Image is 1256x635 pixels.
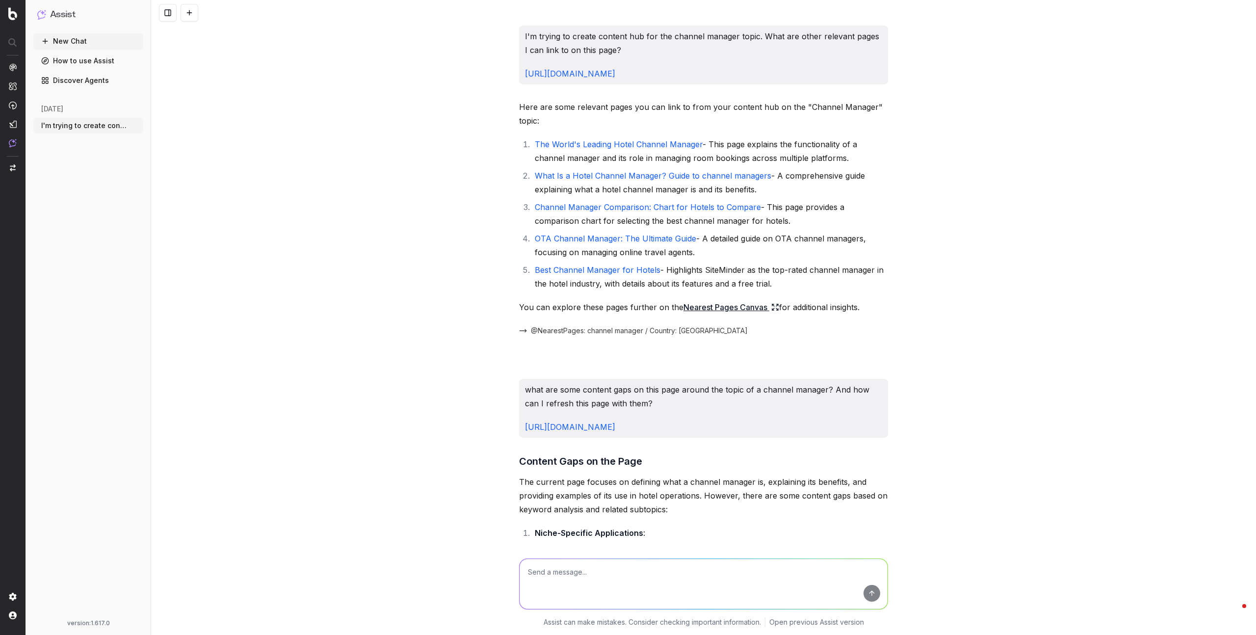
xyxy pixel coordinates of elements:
p: Assist can make mistakes. Consider checking important information. [544,617,761,627]
p: The current page focuses on defining what a channel manager is, explaining its benefits, and prov... [519,475,888,516]
a: [URL][DOMAIN_NAME] [525,69,615,79]
li: The page does not cover niche-specific applications like channel managers for Airbnb or vacation ... [548,546,888,587]
a: What Is a Hotel Channel Manager? Guide to channel managers [535,171,771,181]
a: [URL][DOMAIN_NAME] [525,422,615,432]
p: I'm trying to create content hub for the channel manager topic. What are other relevant pages I c... [525,29,882,57]
p: what are some content gaps on this page around the topic of a channel manager? And how can I refr... [525,383,882,410]
button: I'm trying to create content hub for the [33,118,143,133]
button: @NearestPages: channel manager / Country: [GEOGRAPHIC_DATA] [519,326,759,336]
img: Botify logo [8,7,17,20]
h3: Content Gaps on the Page [519,453,888,469]
div: version: 1.617.0 [37,619,139,627]
li: - This page provides a comparison chart for selecting the best channel manager for hotels. [532,200,888,228]
a: How to use Assist [33,53,143,69]
li: - A comprehensive guide explaining what a hotel channel manager is and its benefits. [532,169,888,196]
li: - This page explains the functionality of a channel manager and its role in managing room booking... [532,137,888,165]
img: Switch project [10,164,16,171]
a: Nearest Pages Canvas [683,300,779,314]
a: Channel Manager Comparison: Chart for Hotels to Compare [535,202,761,212]
a: OTA Channel Manager: The Ultimate Guide [535,234,696,243]
a: Open previous Assist version [769,617,864,627]
a: Best Channel Manager for Hotels [535,265,660,275]
strong: Niche-Specific Applications [535,528,643,538]
span: [DATE] [41,104,63,114]
img: Setting [9,593,17,601]
h1: Assist [50,8,76,22]
p: Here are some relevant pages you can link to from your content hub on the "Channel Manager" topic: [519,100,888,128]
img: Intelligence [9,82,17,90]
iframe: Intercom live chat [1223,602,1246,625]
span: I'm trying to create content hub for the [41,121,128,131]
img: Assist [9,139,17,147]
a: The World's Leading Hotel Channel Manager [535,139,703,149]
img: My account [9,611,17,619]
button: Assist [37,8,139,22]
a: Discover Agents [33,73,143,88]
li: - Highlights SiteMinder as the top-rated channel manager in the hotel industry, with details abou... [532,263,888,291]
li: : [532,526,888,587]
span: @NearestPages: channel manager / Country: [GEOGRAPHIC_DATA] [531,326,748,336]
img: Analytics [9,63,17,71]
li: - A detailed guide on OTA channel managers, focusing on managing online travel agents. [532,232,888,259]
p: You can explore these pages further on the for additional insights. [519,300,888,314]
img: Assist [37,10,46,19]
img: Studio [9,120,17,128]
img: Activation [9,101,17,109]
button: New Chat [33,33,143,49]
